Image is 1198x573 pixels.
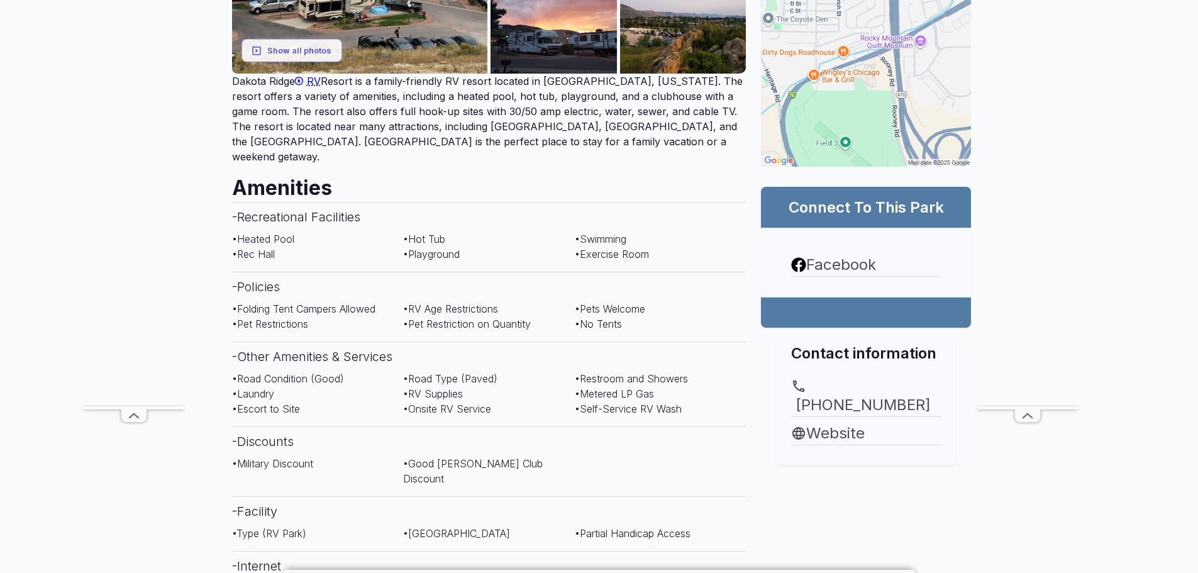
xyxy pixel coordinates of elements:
[241,39,342,62] button: Show all photos
[977,29,1078,406] iframe: Advertisement
[403,318,531,330] span: • Pet Restriction on Quantity
[403,387,463,400] span: • RV Supplies
[232,233,294,245] span: • Heated Pool
[232,248,275,260] span: • Rec Hall
[232,426,746,456] h3: - Discounts
[232,74,746,164] p: Dakota Ridge Resort is a family-friendly RV resort located in [GEOGRAPHIC_DATA], [US_STATE]. The ...
[232,387,274,400] span: • Laundry
[575,387,654,400] span: • Metered LP Gas
[575,527,691,540] span: • Partial Handicap Access
[791,422,941,445] a: Website
[791,379,941,416] a: [PHONE_NUMBER]
[232,342,746,371] h3: - Other Amenities & Services
[295,75,321,87] a: RV
[232,318,308,330] span: • Pet Restrictions
[232,202,746,231] h3: - Recreational Facilities
[575,372,688,385] span: • Restroom and Showers
[84,29,184,406] iframe: Advertisement
[575,403,682,415] span: • Self-Service RV Wash
[403,248,460,260] span: • Playground
[403,457,543,485] span: • Good [PERSON_NAME] Club Discount
[403,527,510,540] span: • [GEOGRAPHIC_DATA]
[232,303,375,315] span: • Folding Tent Campers Allowed
[575,318,622,330] span: • No Tents
[307,75,321,87] span: RV
[776,197,956,218] h2: Connect To This Park
[232,527,306,540] span: • Type (RV Park)
[403,303,498,315] span: • RV Age Restrictions
[403,403,491,415] span: • Onsite RV Service
[232,164,746,202] h2: Amenities
[575,303,645,315] span: • Pets Welcome
[232,272,746,301] h3: - Policies
[791,253,941,276] a: Facebook
[791,343,941,364] h2: Contact information
[575,248,649,260] span: • Exercise Room
[232,496,746,526] h3: - Facility
[232,403,300,415] span: • Escort to Site
[232,372,344,385] span: • Road Condition (Good)
[403,372,497,385] span: • Road Type (Paved)
[403,233,445,245] span: • Hot Tub
[575,233,626,245] span: • Swimming
[232,457,313,470] span: • Military Discount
